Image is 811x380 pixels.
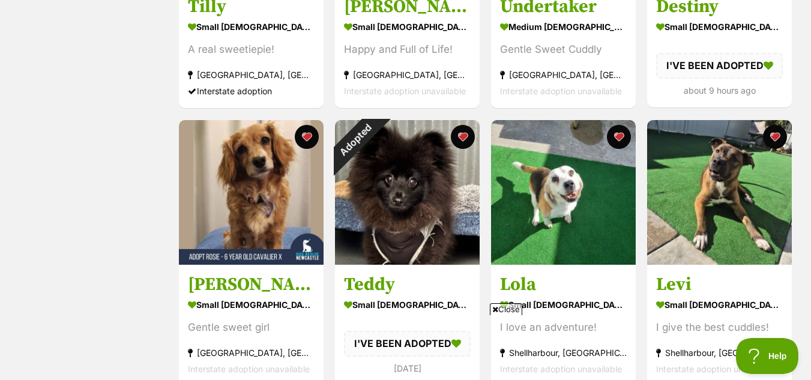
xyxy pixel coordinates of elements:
[115,320,697,374] iframe: Advertisement
[335,255,480,267] a: Adopted
[188,83,315,100] div: Interstate adoption
[500,296,627,313] div: small [DEMOGRAPHIC_DATA] Dog
[451,125,475,149] button: favourite
[656,82,783,98] div: about 9 hours ago
[763,125,787,149] button: favourite
[500,86,622,97] span: Interstate adoption unavailable
[188,67,315,83] div: [GEOGRAPHIC_DATA], [GEOGRAPHIC_DATA]
[179,120,324,265] img: Rosie - 6 Year Old Cavalier X
[188,19,315,36] div: small [DEMOGRAPHIC_DATA] Dog
[344,86,466,97] span: Interstate adoption unavailable
[188,42,315,58] div: A real sweetiepie!
[736,338,799,374] iframe: Help Scout Beacon - Open
[188,296,315,313] div: small [DEMOGRAPHIC_DATA] Dog
[647,120,792,265] img: Levi
[656,296,783,313] div: small [DEMOGRAPHIC_DATA] Dog
[500,273,627,296] h3: Lola
[500,67,627,83] div: [GEOGRAPHIC_DATA], [GEOGRAPHIC_DATA]
[490,303,522,315] span: Close
[344,273,471,296] h3: Teddy
[344,19,471,36] div: small [DEMOGRAPHIC_DATA] Dog
[656,19,783,36] div: small [DEMOGRAPHIC_DATA] Dog
[656,53,783,79] div: I'VE BEEN ADOPTED
[656,319,783,336] div: I give the best cuddles!
[500,42,627,58] div: Gentle Sweet Cuddly
[319,104,391,176] div: Adopted
[500,19,627,36] div: medium [DEMOGRAPHIC_DATA] Dog
[656,273,783,296] h3: Levi
[656,364,778,374] span: Interstate adoption unavailable
[335,120,480,265] img: Teddy
[607,125,631,149] button: favourite
[295,125,319,149] button: favourite
[344,296,471,313] div: small [DEMOGRAPHIC_DATA] Dog
[344,67,471,83] div: [GEOGRAPHIC_DATA], [GEOGRAPHIC_DATA]
[491,120,636,265] img: Lola
[188,273,315,296] h3: [PERSON_NAME] - [DEMOGRAPHIC_DATA] Cavalier X
[656,345,783,361] div: Shellharbour, [GEOGRAPHIC_DATA]
[344,42,471,58] div: Happy and Full of Life!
